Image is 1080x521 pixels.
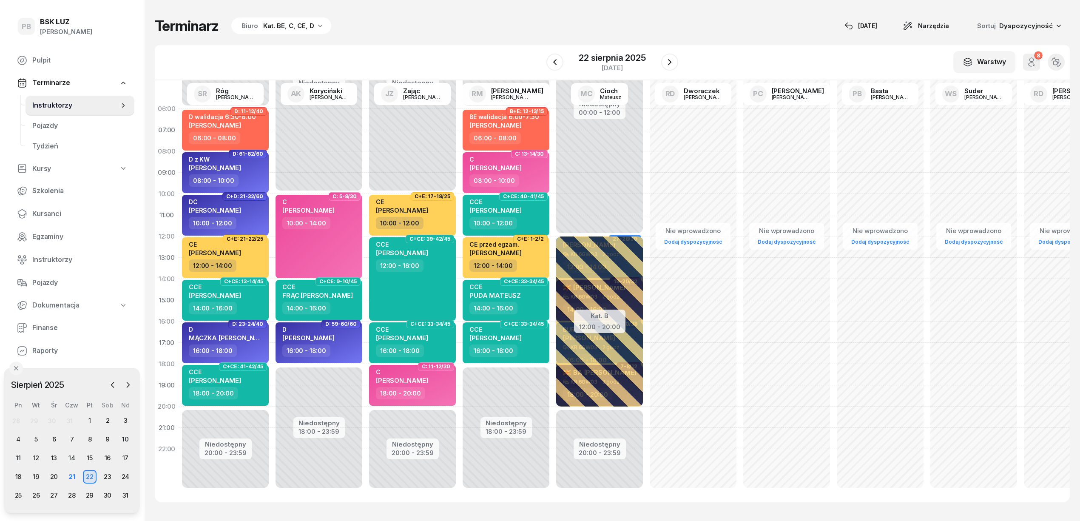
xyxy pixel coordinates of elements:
[503,196,544,197] span: C+CE: 40-41/45
[47,489,61,502] div: 27
[81,401,99,409] div: Pt
[385,90,394,97] span: JZ
[469,217,517,229] div: 10:00 - 12:00
[32,254,128,265] span: Instruktorzy
[189,368,241,376] div: CCE
[743,83,831,105] a: PC[PERSON_NAME][PERSON_NAME]
[282,198,335,205] div: C
[376,334,428,342] span: [PERSON_NAME]
[227,238,263,240] span: C+E: 21-22/25
[661,224,725,249] button: Nie wprowadzonoDodaj dyspozycyjność
[101,414,114,427] div: 2
[27,401,45,409] div: Wt
[469,121,522,129] span: [PERSON_NAME]
[469,206,522,214] span: [PERSON_NAME]
[486,426,527,435] div: 18:00 - 23:59
[469,132,521,144] div: 06:00 - 08:00
[189,198,241,205] div: DC
[198,90,207,97] span: SR
[282,283,353,290] div: CCE
[376,368,428,376] div: C
[848,237,912,247] a: Dodaj dyspozycyjność
[187,83,264,105] a: SRRóg[PERSON_NAME]
[282,334,335,342] span: [PERSON_NAME]
[469,302,517,314] div: 14:00 - 16:00
[754,237,819,247] a: Dodaj dyspozycyjność
[48,417,56,424] div: 30
[964,88,1005,94] div: Suder
[10,50,134,71] a: Pulpit
[189,217,236,229] div: 10:00 - 12:00
[469,241,522,248] div: CE przed egzam.
[216,88,257,94] div: Róg
[510,111,544,112] span: B+E: 12-13/15
[486,418,527,437] button: Niedostępny18:00 - 23:59
[205,441,247,447] div: Niedostępny
[469,156,522,163] div: C
[47,470,61,484] div: 20
[684,88,725,94] div: Dworaczek
[83,433,97,446] div: 8
[517,238,544,240] span: C+E: 1-2/2
[47,451,61,465] div: 13
[32,55,128,66] span: Pulpit
[374,83,451,105] a: JZZając[PERSON_NAME]
[1023,54,1040,71] button: 8
[571,83,628,105] a: MCCiochMateusz
[376,376,428,384] span: [PERSON_NAME]
[223,366,263,367] span: C+CE: 41-42/45
[83,470,97,484] div: 22
[655,83,731,105] a: RDDworaczek[PERSON_NAME]
[9,401,27,409] div: Pn
[263,21,314,31] div: Kat. BE, C, CE, D
[403,88,444,94] div: Zając
[189,259,236,272] div: 12:00 - 14:00
[469,198,522,205] div: CCE
[155,18,219,34] h1: Terminarz
[415,196,450,197] span: C+E: 17-18/25
[101,433,114,446] div: 9
[848,224,912,249] button: Nie wprowadzonoDodaj dyspozycyjność
[189,113,256,120] div: D walidacja 6:30-8:00
[229,17,331,34] button: BiuroKat. BE, C, CE, D
[472,90,483,97] span: RM
[298,420,340,426] div: Niedostępny
[282,217,330,229] div: 10:00 - 14:00
[376,344,424,357] div: 16:00 - 18:00
[26,116,134,136] a: Pojazdy
[661,225,725,236] div: Nie wprowadzono
[29,470,43,484] div: 19
[10,181,134,201] a: Szkolenia
[32,300,80,311] span: Dokumentacja
[155,332,179,353] div: 17:00
[189,387,238,399] div: 18:00 - 20:00
[410,323,450,325] span: C+CE: 33-34/45
[189,291,241,299] span: [PERSON_NAME]
[579,99,620,118] button: Niedostępny00:00 - 12:00
[325,323,357,325] span: D: 59-60/60
[155,141,179,162] div: 08:00
[189,241,241,248] div: CE
[155,353,179,375] div: 18:00
[504,323,544,325] span: C+CE: 33-34/45
[22,23,31,30] span: PB
[189,132,240,144] div: 06:00 - 08:00
[189,174,239,187] div: 08:00 - 10:00
[26,95,134,116] a: Instruktorzy
[376,249,428,257] span: [PERSON_NAME]
[205,439,247,458] button: Niedostępny20:00 - 23:59
[600,94,621,100] div: Mateusz
[32,100,119,111] span: Instruktorzy
[32,141,128,152] span: Tydzień
[189,156,241,163] div: D z KW
[232,323,263,325] span: D: 23-24/40
[155,183,179,205] div: 10:00
[65,433,79,446] div: 7
[155,120,179,141] div: 07:00
[101,451,114,465] div: 16
[189,249,241,257] span: [PERSON_NAME]
[155,417,179,438] div: 21:00
[189,283,241,290] div: CCE
[63,401,81,409] div: Czw
[32,277,128,288] span: Pojazdy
